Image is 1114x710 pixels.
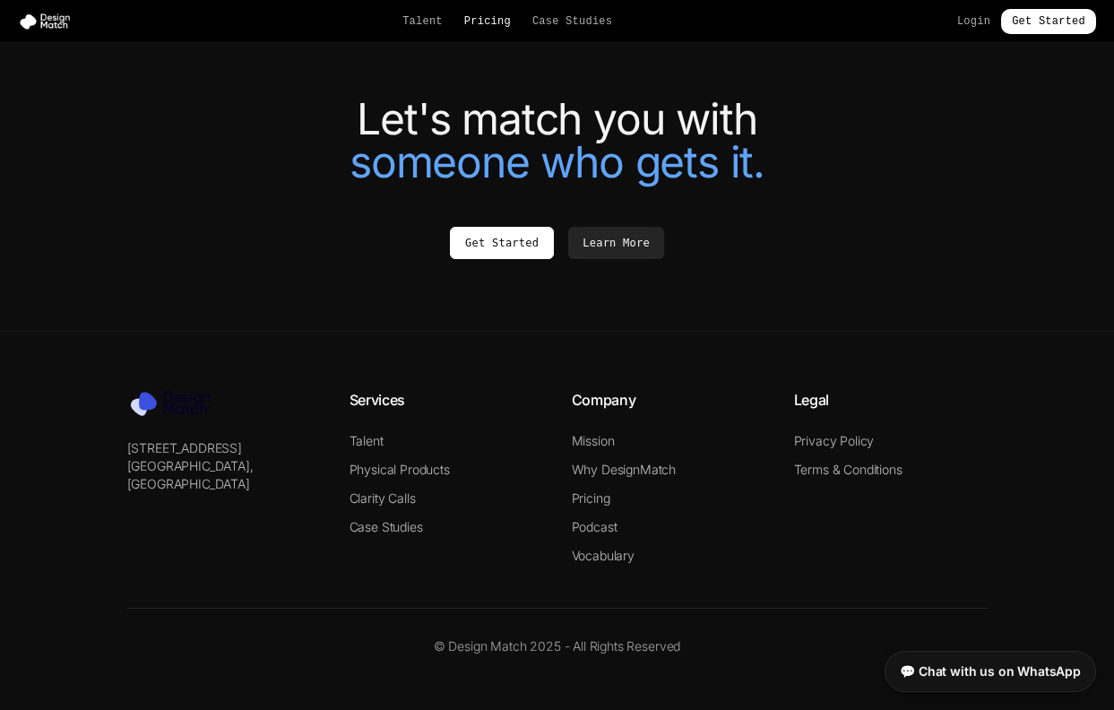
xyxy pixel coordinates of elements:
[532,14,612,29] a: Case Studies
[18,13,79,30] img: Design Match
[794,389,988,411] h4: Legal
[1001,9,1096,34] a: Get Started
[402,14,443,29] a: Talent
[127,637,988,655] p: © Design Match 2025 - All Rights Reserved
[350,389,543,411] h4: Services
[127,389,226,418] img: Design Match
[350,433,384,448] a: Talent
[568,227,664,259] a: Learn More
[127,457,321,493] p: [GEOGRAPHIC_DATA], [GEOGRAPHIC_DATA]
[450,227,554,259] a: Get Started
[572,490,610,506] a: Pricing
[572,433,615,448] a: Mission
[885,651,1096,692] a: 💬 Chat with us on WhatsApp
[464,14,511,29] a: Pricing
[957,14,990,29] a: Login
[350,490,416,506] a: Clarity Calls
[350,462,450,477] a: Physical Products
[572,389,765,411] h4: Company
[794,462,902,477] a: Terms & Conditions
[56,98,1059,184] h2: Let's match you with
[350,519,423,534] a: Case Studies
[350,135,764,188] span: someone who gets it.
[572,462,677,477] a: Why DesignMatch
[127,439,321,457] p: [STREET_ADDRESS]
[794,433,875,448] a: Privacy Policy
[572,548,635,563] a: Vocabulary
[572,519,617,534] a: Podcast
